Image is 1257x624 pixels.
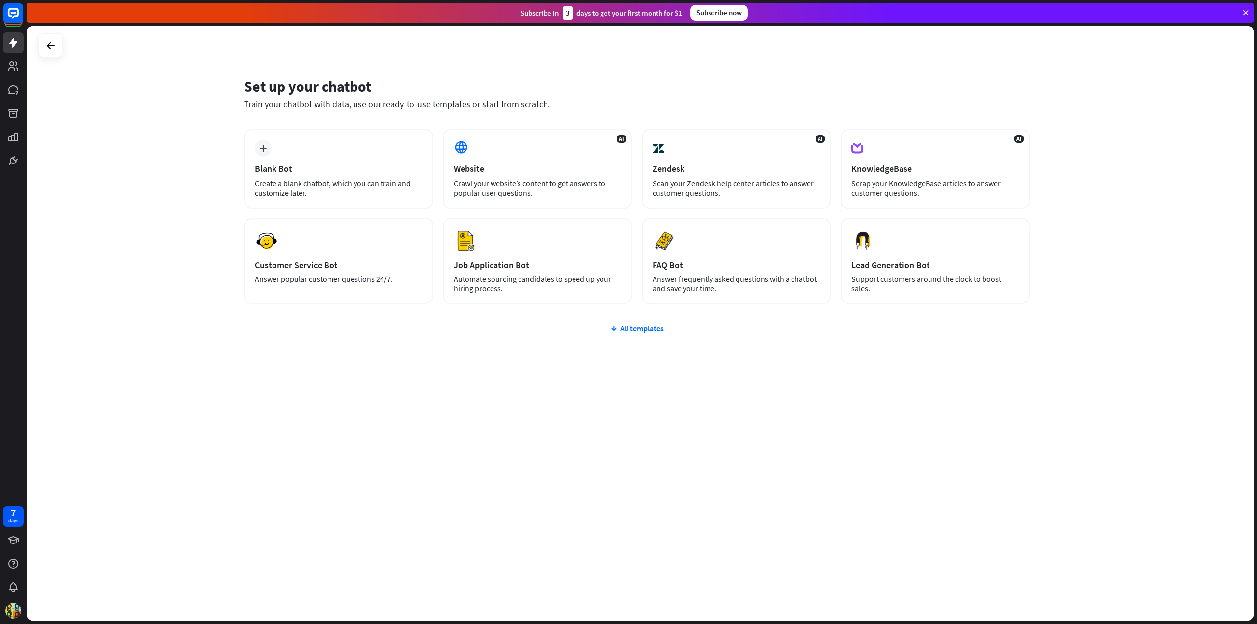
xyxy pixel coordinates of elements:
div: 3 [563,6,573,20]
div: 7 [11,509,16,517]
div: Subscribe in days to get your first month for $1 [520,6,683,20]
div: Subscribe now [690,5,748,21]
div: days [8,517,18,524]
a: 7 days [3,506,24,527]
